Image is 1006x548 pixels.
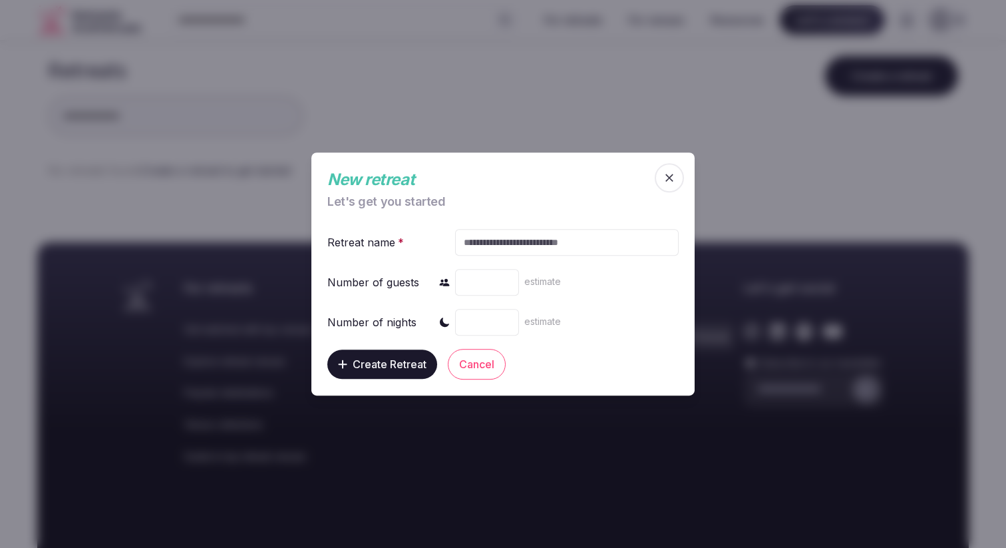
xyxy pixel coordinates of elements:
button: Create Retreat [327,350,437,379]
span: estimate [524,316,561,327]
div: Let's get you started [327,196,652,208]
div: New retreat [327,168,652,191]
div: Number of nights [327,314,417,330]
div: Retreat name [327,234,407,250]
span: Create Retreat [353,358,426,371]
div: Number of guests [327,274,419,290]
button: Cancel [448,349,506,380]
span: estimate [524,276,561,287]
